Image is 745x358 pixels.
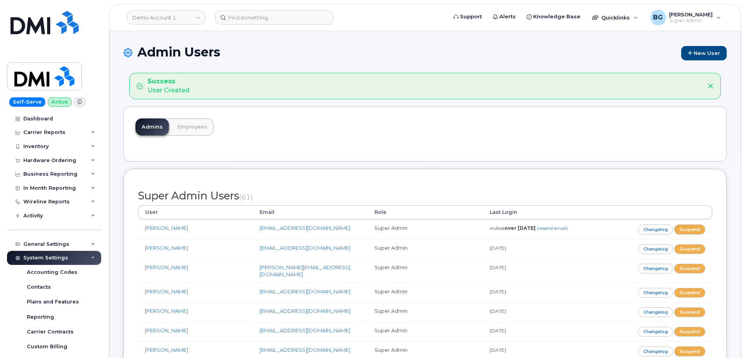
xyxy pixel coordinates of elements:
td: Super Admin [367,283,482,302]
a: [PERSON_NAME] [145,288,188,295]
a: [PERSON_NAME] [145,308,188,314]
a: Changelog [638,288,673,298]
a: [PERSON_NAME][EMAIL_ADDRESS][DOMAIN_NAME] [260,264,350,278]
a: [EMAIL_ADDRESS][DOMAIN_NAME] [260,225,350,231]
td: Super Admin [367,219,482,239]
small: (61) [239,193,253,201]
a: [PERSON_NAME] [145,264,188,270]
th: Email [253,205,367,219]
a: Suspend [674,327,705,337]
th: Role [367,205,482,219]
a: Changelog [638,307,673,317]
a: [EMAIL_ADDRESS][DOMAIN_NAME] [260,308,350,314]
th: User [138,205,253,219]
small: [DATE] [490,265,506,270]
small: [DATE] [490,347,506,353]
td: Super Admin [367,302,482,322]
a: [EMAIL_ADDRESS][DOMAIN_NAME] [260,347,350,353]
a: Suspend [674,288,705,298]
td: Super Admin [367,259,482,283]
td: Super Admin [367,322,482,341]
a: New User [681,46,727,60]
a: Employees [171,118,214,136]
a: Suspend [674,264,705,273]
h1: Admin Users [123,45,727,60]
small: [DATE] [490,328,506,333]
strong: Success [148,77,190,86]
div: User Created [148,77,190,95]
a: [PERSON_NAME] [145,347,188,353]
a: Changelog [638,264,673,273]
a: Suspend [674,224,705,234]
a: [PERSON_NAME] [145,245,188,251]
a: [PERSON_NAME] [145,225,188,231]
a: Changelog [638,327,673,337]
a: Suspend [674,244,705,254]
small: [DATE] [490,289,506,295]
a: Suspend [674,307,705,317]
a: (resend email) [537,225,568,231]
th: Last Login [483,205,597,219]
a: [EMAIL_ADDRESS][DOMAIN_NAME] [260,288,350,295]
a: [EMAIL_ADDRESS][DOMAIN_NAME] [260,327,350,333]
strong: over [DATE] [504,225,536,231]
h2: Super Admin Users [138,190,712,202]
a: Suspend [674,346,705,356]
td: Super Admin [367,239,482,259]
a: Changelog [638,224,673,234]
a: Changelog [638,346,673,356]
small: invited [490,225,568,231]
a: Admins [135,118,169,136]
a: [PERSON_NAME] [145,327,188,333]
a: [EMAIL_ADDRESS][DOMAIN_NAME] [260,245,350,251]
small: [DATE] [490,245,506,251]
small: [DATE] [490,308,506,314]
a: Changelog [638,244,673,254]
